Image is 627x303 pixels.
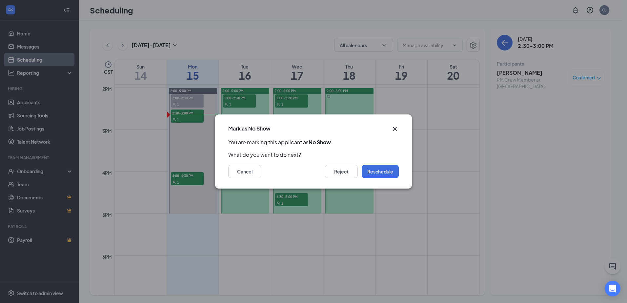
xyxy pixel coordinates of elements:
[228,151,399,158] p: What do you want to do next?
[391,125,399,133] svg: Cross
[309,139,331,146] b: No Show
[362,165,399,178] button: Reschedule
[605,281,620,296] div: Open Intercom Messenger
[228,139,399,146] p: You are marking this applicant as .
[228,125,271,132] h3: Mark as No Show
[391,125,399,133] button: Close
[325,165,358,178] button: Reject
[228,165,261,178] button: Cancel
